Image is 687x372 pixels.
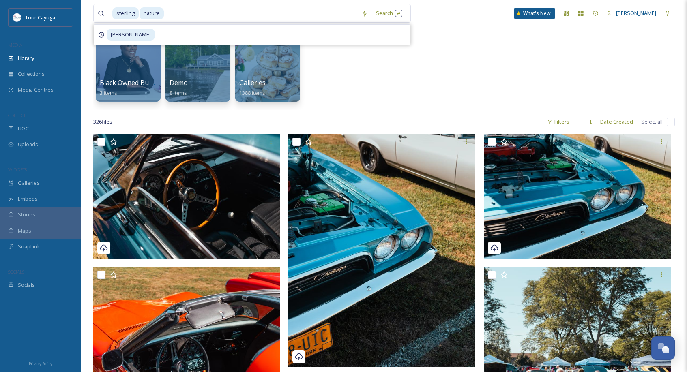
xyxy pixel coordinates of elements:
[372,5,406,21] div: Search
[18,70,45,78] span: Collections
[8,269,24,275] span: SOCIALS
[93,118,112,126] span: 326 file s
[651,336,675,360] button: Open Chat
[288,134,475,367] img: Fillmore Glen Auto Show 2025 (75).jpg
[8,112,26,118] span: COLLECT
[18,179,40,187] span: Galleries
[18,195,38,203] span: Embeds
[18,281,35,289] span: Socials
[8,167,27,173] span: WIDGETS
[641,118,663,126] span: Select all
[596,114,637,130] div: Date Created
[18,86,54,94] span: Media Centres
[100,89,117,96] span: 3 items
[29,358,52,368] a: Privacy Policy
[18,211,35,218] span: Stories
[13,13,21,21] img: download.jpeg
[112,7,139,19] span: sterling
[107,29,155,41] span: [PERSON_NAME]
[140,7,164,19] span: nature
[18,54,34,62] span: Library
[170,78,188,87] span: Demo
[8,42,22,48] span: MEDIA
[170,89,187,96] span: 8 items
[18,227,31,235] span: Maps
[543,114,573,130] div: Filters
[25,14,55,21] span: Tour Cayuga
[100,79,175,96] a: Black Owned Businesses3 items
[170,79,188,96] a: Demo8 items
[239,79,266,96] a: Galleries1388 items
[93,134,280,259] img: Fillmore Glen Auto Show 2025 (76).jpg
[29,361,52,366] span: Privacy Policy
[616,9,656,17] span: [PERSON_NAME]
[484,134,671,259] img: Fillmore Glen Auto Show 2025 (74).jpg
[18,125,29,133] span: UGC
[100,78,175,87] span: Black Owned Businesses
[239,78,266,87] span: Galleries
[18,243,40,250] span: SnapLink
[239,89,265,96] span: 1388 items
[603,5,660,21] a: [PERSON_NAME]
[18,141,38,148] span: Uploads
[514,8,555,19] a: What's New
